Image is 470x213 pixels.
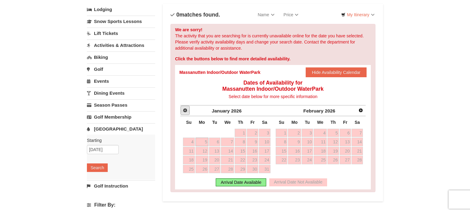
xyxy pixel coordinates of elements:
a: 23 [288,156,301,164]
a: 7 [352,129,363,137]
span: Wednesday [224,120,231,125]
a: Name [253,9,279,21]
a: [GEOGRAPHIC_DATA] [87,123,155,135]
a: 1 [235,129,246,137]
span: Friday [343,120,347,125]
a: Golf Instruction [87,180,155,192]
a: Events [87,75,155,87]
a: 14 [352,138,363,146]
div: Massanutten Indoor/Outdoor WaterPark [179,69,260,75]
a: 5 [196,138,208,146]
span: February [303,108,323,113]
a: 4 [183,138,195,146]
a: 17 [302,147,313,155]
a: 22 [276,156,288,164]
a: 13 [340,138,351,146]
a: 25 [183,165,195,173]
a: 3 [259,129,270,137]
a: 19 [196,156,208,164]
a: 14 [221,147,234,155]
a: Snow Sports Lessons [87,16,155,27]
a: Activities & Attractions [87,40,155,51]
a: 16 [247,147,258,155]
a: 2 [288,129,301,137]
a: 13 [209,147,220,155]
span: Saturday [355,120,360,125]
a: Golf [87,63,155,75]
span: Sunday [279,120,284,125]
a: 24 [302,156,313,164]
a: 11 [183,147,195,155]
a: 4 [314,129,327,137]
span: Tuesday [212,120,217,125]
a: 19 [327,147,339,155]
a: 20 [340,147,351,155]
a: 10 [259,138,270,146]
a: 12 [327,138,339,146]
a: 26 [196,165,208,173]
div: Click the buttons below to find more detailed availability. [175,56,371,62]
div: Arrival Date Available [216,178,266,186]
a: 12 [196,147,208,155]
span: Select date below for more specific information [229,94,317,99]
a: 16 [288,147,301,155]
strong: We are sorry! [175,27,202,32]
a: 10 [302,138,313,146]
h4: Filter By: [87,202,155,208]
a: 15 [235,147,246,155]
button: Hide Availability Calendar [306,67,367,77]
span: Thursday [238,120,243,125]
a: 3 [302,129,313,137]
span: Thursday [330,120,336,125]
a: 26 [327,156,339,164]
a: 18 [314,147,327,155]
a: 6 [209,138,220,146]
a: 25 [314,156,327,164]
a: My Itinerary [337,10,379,19]
span: Saturday [262,120,267,125]
a: 15 [276,147,288,155]
a: 5 [327,129,339,137]
a: 24 [259,156,270,164]
a: 1 [276,129,288,137]
a: 7 [221,138,234,146]
span: 2026 [325,108,335,113]
span: Monday [199,120,205,125]
a: 20 [209,156,220,164]
a: Golf Membership [87,111,155,123]
span: Sunday [186,120,192,125]
span: Next [358,108,363,113]
a: 28 [352,156,363,164]
a: 21 [221,156,234,164]
a: Biking [87,51,155,63]
a: 31 [259,165,270,173]
a: 9 [288,138,301,146]
span: January [212,108,230,113]
label: Starting [87,137,151,143]
h4: Dates of Availability for Massanutten Indoor/Outdoor WaterPark [179,80,367,92]
a: Lift Tickets [87,28,155,39]
a: 29 [235,165,246,173]
span: Wednesday [317,120,323,125]
span: 2026 [231,108,241,113]
a: 17 [259,147,270,155]
div: The activity that you are searching for is currently unavailable online for the date you have sel... [170,24,375,192]
a: 27 [209,165,220,173]
span: Prev [183,108,188,113]
a: 27 [340,156,351,164]
a: 21 [352,147,363,155]
span: Tuesday [305,120,310,125]
a: 22 [235,156,246,164]
a: 6 [340,129,351,137]
span: 0 [176,12,179,18]
h4: matches found. [170,12,220,18]
a: 2 [247,129,258,137]
span: Friday [250,120,255,125]
a: Dining Events [87,87,155,99]
a: 23 [247,156,258,164]
a: 9 [247,138,258,146]
a: 8 [276,138,288,146]
a: 8 [235,138,246,146]
a: 11 [314,138,327,146]
a: Season Passes [87,99,155,111]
